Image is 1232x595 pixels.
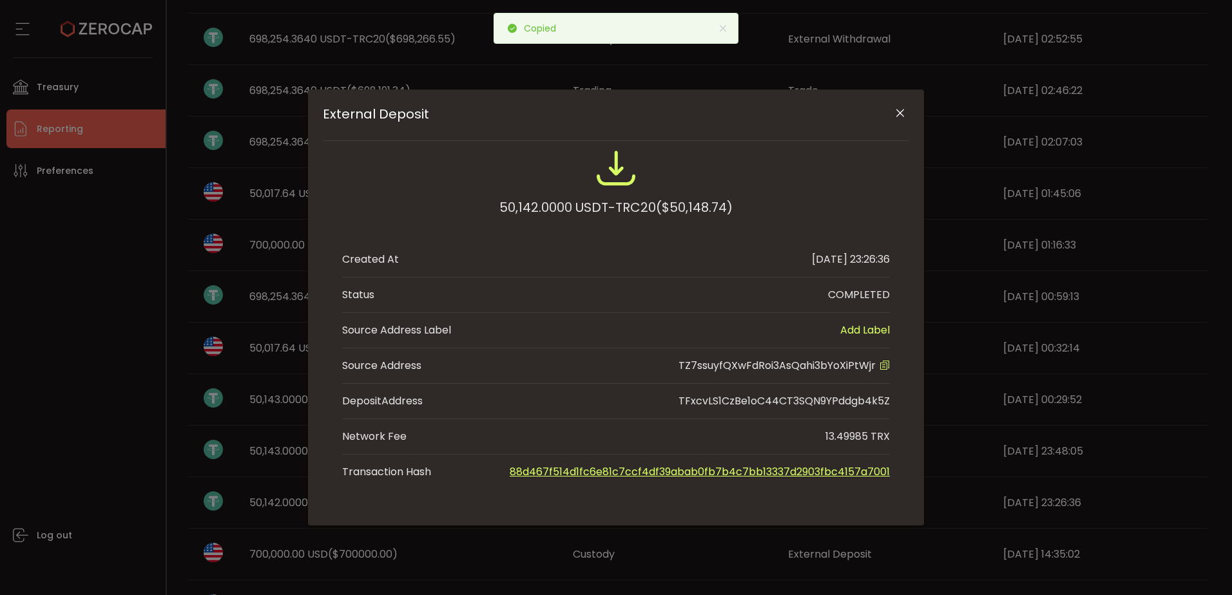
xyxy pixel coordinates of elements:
span: Add Label [840,323,890,338]
iframe: Chat Widget [1168,533,1232,595]
span: Transaction Hash [342,464,471,480]
a: 88d467f514d1fc6e81c7ccf4df39abab0fb7b4c7bb13337d2903fbc4157a7001 [510,464,890,479]
div: 13.49985 TRX [825,429,890,444]
div: 50,142.0000 USDT-TRC20 [499,196,733,219]
div: COMPLETED [828,287,890,303]
p: Copied [524,24,566,33]
span: Deposit [342,393,381,408]
span: External Deposit [323,106,851,122]
div: Address [342,393,423,409]
div: Network Fee [342,429,407,444]
span: ($50,148.74) [656,196,733,219]
div: TFxcvLS1CzBe1oC44CT3SQN9YPddgb4k5Z [679,393,890,409]
span: TZ7ssuyfQXwFdRoi3AsQahi3bYoXiPtWjr [679,358,876,373]
button: Close [889,102,911,125]
div: External Deposit [308,90,924,525]
div: Source Address [342,358,421,373]
div: Created At [342,252,399,267]
span: Source Address Label [342,323,451,338]
div: Status [342,287,374,303]
div: [DATE] 23:26:36 [812,252,890,267]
